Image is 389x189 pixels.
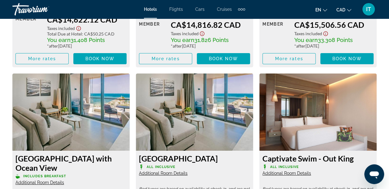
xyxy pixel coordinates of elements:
div: CA$14,816.82 CAD [171,20,250,29]
a: Cruises [217,7,232,12]
button: User Menu [361,3,377,16]
div: CA$15,506.56 CAD [294,20,374,29]
span: Taxes included [171,31,198,36]
button: Book now [320,53,374,64]
img: Ocean Side Room with Ocean View [12,73,130,151]
a: Hotels [144,7,157,12]
button: Show Taxes and Fees disclaimer [322,29,329,36]
span: All Inclusive [270,165,299,169]
div: * [DATE] [294,43,374,48]
div: * [DATE] [47,43,127,48]
span: You earn [47,37,71,43]
span: Additional Room Details [262,171,311,176]
div: Member [15,15,42,48]
span: Total Due at Hotel [47,31,82,36]
span: Additional Room Details [15,180,64,185]
a: Cars [195,7,205,12]
img: Captivate Swim - Out King [259,73,377,151]
div: Member [139,20,166,48]
span: 33,308 Points [318,37,352,43]
span: Taxes included [294,31,322,36]
button: More rates [139,53,192,64]
button: Extra navigation items [238,4,245,14]
a: Travorium [12,1,74,17]
span: CAD [336,7,345,12]
span: More rates [28,56,56,61]
span: after [172,43,182,48]
span: More rates [152,56,180,61]
button: Show Taxes and Fees disclaimer [75,24,82,31]
button: Show Taxes and Fees disclaimer [198,29,206,36]
span: Includes Breakfast [23,174,66,178]
button: Change currency [336,5,351,14]
button: More rates [15,53,69,64]
span: IT [366,6,371,12]
span: Taxes included [47,26,75,31]
button: More rates [262,53,316,64]
div: * [DATE] [171,43,250,48]
span: Book now [332,56,362,61]
button: Change language [315,5,327,14]
span: More rates [275,56,303,61]
h3: Captivate Swim - Out King [262,154,374,163]
span: 31,408 Points [71,37,105,43]
div: CA$14,622.12 CAD [47,15,127,24]
span: en [315,7,321,12]
span: Book now [209,56,238,61]
h3: [GEOGRAPHIC_DATA] [139,154,250,163]
div: Member [262,20,289,48]
button: Book now [73,53,127,64]
span: You earn [171,37,194,43]
span: You earn [294,37,318,43]
img: Ocean View Room [136,73,253,151]
a: Flights [169,7,183,12]
h3: [GEOGRAPHIC_DATA] with Ocean View [15,154,127,172]
iframe: Button to launch messaging window [364,164,384,184]
span: after [49,43,58,48]
span: All Inclusive [147,165,175,169]
button: Book now [197,53,250,64]
span: after [296,43,305,48]
span: Additional Room Details [139,171,188,176]
div: : CA$50.25 CAD [47,31,127,36]
span: 31,826 Points [194,37,228,43]
span: Book now [85,56,115,61]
